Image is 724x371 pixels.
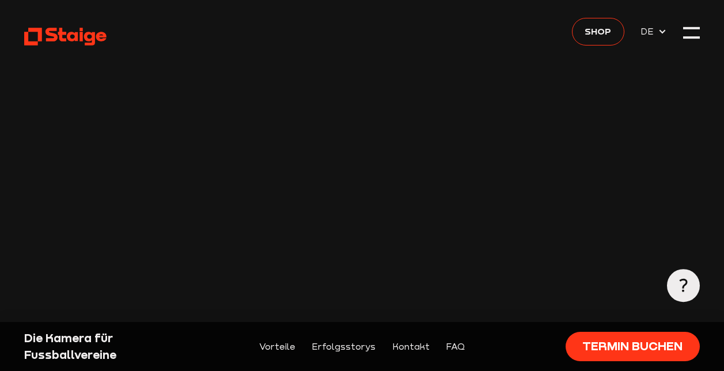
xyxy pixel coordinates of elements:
span: DE [640,24,658,39]
a: Termin buchen [566,332,700,361]
span: Shop [585,24,611,39]
a: Vorteile [259,339,295,354]
a: FAQ [446,339,465,354]
div: Die Kamera für Fussballvereine [24,330,184,363]
a: Erfolgsstorys [312,339,376,354]
a: Kontakt [392,339,430,354]
a: Shop [572,18,624,46]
